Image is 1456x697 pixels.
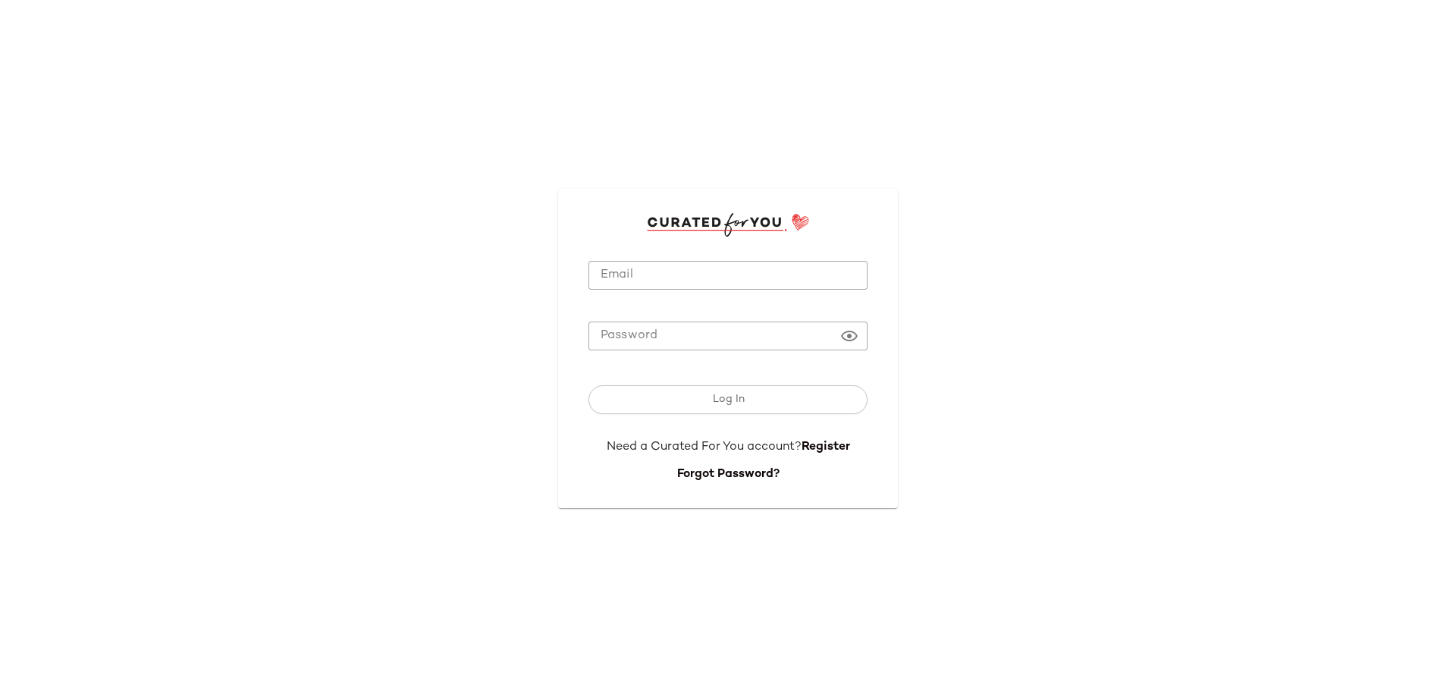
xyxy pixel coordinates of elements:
a: Register [802,441,850,454]
a: Forgot Password? [677,468,780,481]
span: Need a Curated For You account? [607,441,802,454]
img: cfy_login_logo.DGdB1djN.svg [647,213,810,236]
button: Log In [588,385,868,414]
span: Log In [711,394,744,406]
